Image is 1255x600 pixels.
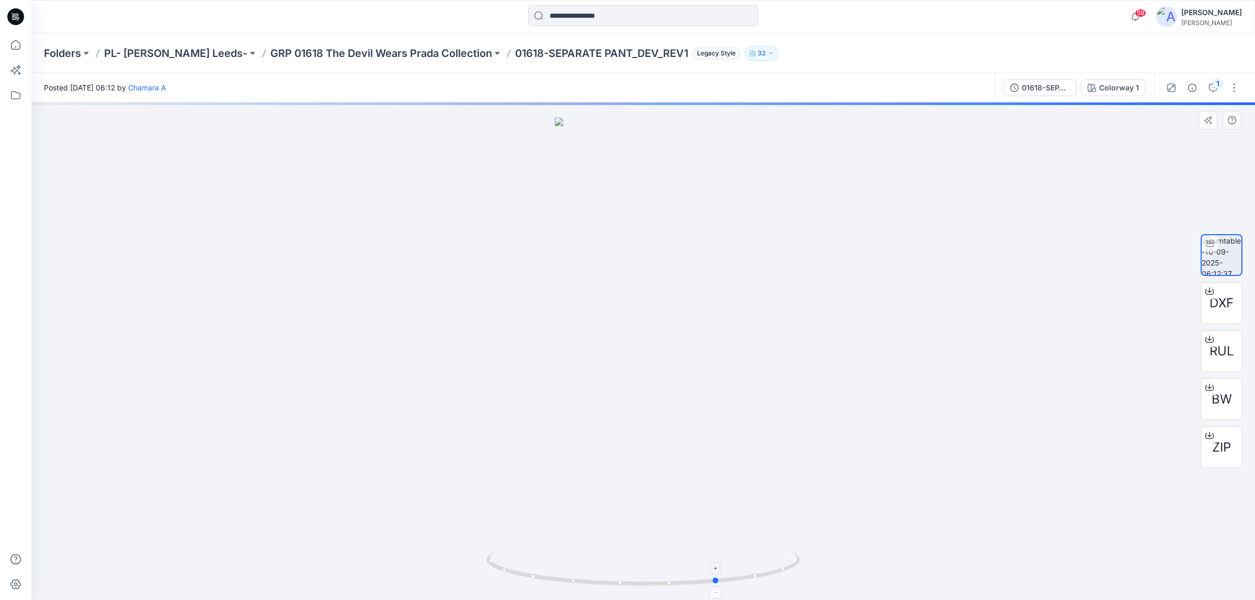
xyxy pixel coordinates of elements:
[758,48,766,59] p: 32
[1210,294,1234,313] span: DXF
[692,47,740,60] span: Legacy Style
[1210,342,1234,361] span: RUL
[128,83,166,92] a: Chamara A
[1184,79,1201,96] button: Details
[1212,390,1232,409] span: BW
[1212,438,1231,457] span: ZIP
[44,82,166,93] span: Posted [DATE] 06:12 by
[1181,19,1242,27] div: [PERSON_NAME]
[1003,79,1077,96] button: 01618-SEPARATE PANT_DEV_REV1
[270,46,492,61] a: GRP 01618 The Devil Wears Prada Collection
[1202,235,1241,275] img: turntable-10-09-2025-06:12:37
[1022,82,1070,94] div: 01618-SEPARATE PANT_DEV_REV1
[1135,9,1146,17] span: 59
[1156,6,1177,27] img: avatar
[1205,79,1222,96] button: 1
[1099,82,1139,94] div: Colorway 1
[1181,6,1242,19] div: [PERSON_NAME]
[688,46,740,61] button: Legacy Style
[104,46,247,61] a: PL- [PERSON_NAME] Leeds-
[44,46,81,61] a: Folders
[745,46,779,61] button: 32
[1213,78,1223,89] div: 1
[1081,79,1146,96] button: Colorway 1
[515,46,688,61] p: 01618-SEPARATE PANT_DEV_REV1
